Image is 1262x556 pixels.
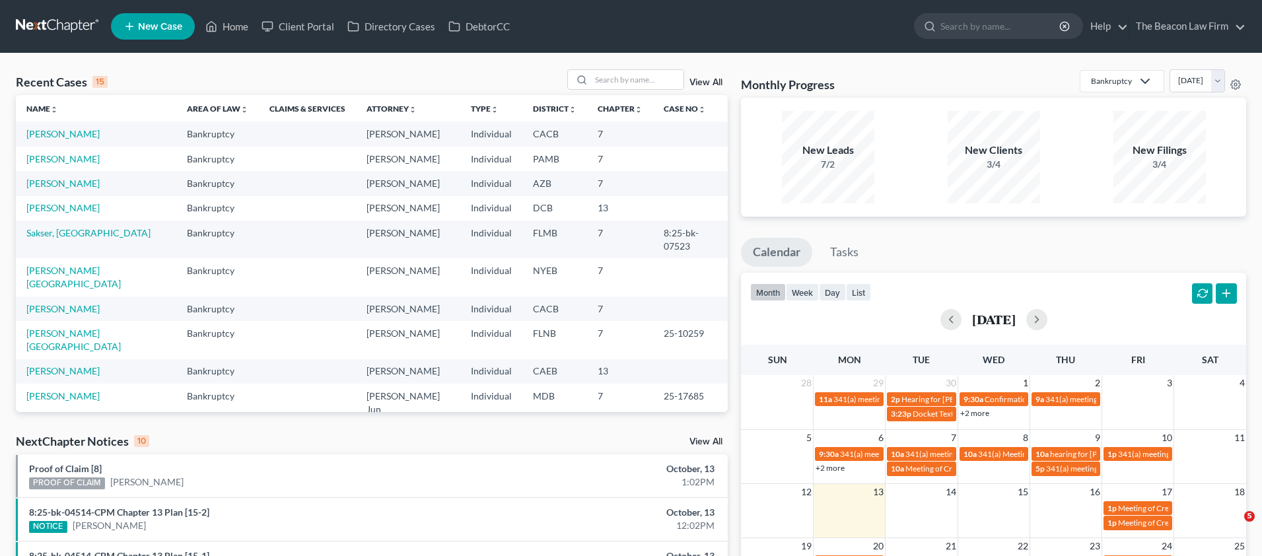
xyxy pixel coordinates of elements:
a: Directory Cases [341,15,442,38]
td: [PERSON_NAME] [356,321,460,359]
span: 16 [1088,484,1102,500]
span: hearing for [PERSON_NAME] [1050,449,1152,459]
span: 10a [891,449,904,459]
a: Area of Lawunfold_more [187,104,248,114]
span: Tue [913,354,930,365]
span: Mon [838,354,861,365]
span: 2p [891,394,900,404]
span: 9 [1094,430,1102,446]
td: Individual [460,384,522,421]
span: 1 [1022,375,1030,391]
td: PAMB [522,147,587,171]
td: NYEB [522,258,587,296]
span: 5 [1244,511,1255,522]
span: Meeting of Creditors for [PERSON_NAME] & [PERSON_NAME] [905,464,1122,473]
a: Help [1084,15,1128,38]
div: 7/2 [782,158,874,171]
td: 25-17685 [653,384,728,421]
a: View All [689,437,722,446]
td: Bankruptcy [176,221,259,258]
td: FLNB [522,321,587,359]
a: [PERSON_NAME] [26,128,100,139]
td: FLMB [522,221,587,258]
span: 21 [944,538,958,554]
span: 13 [872,484,885,500]
span: 2 [1094,375,1102,391]
span: 23 [1088,538,1102,554]
span: 14 [944,484,958,500]
span: 25 [1233,538,1246,554]
a: Districtunfold_more [533,104,577,114]
td: 13 [587,359,653,384]
div: NOTICE [29,521,67,533]
td: [PERSON_NAME] [356,359,460,384]
i: unfold_more [491,106,499,114]
a: Proof of Claim [8] [29,463,102,474]
span: 17 [1160,484,1174,500]
a: Nameunfold_more [26,104,58,114]
a: Tasks [818,238,870,267]
button: list [846,283,871,301]
td: Individual [460,258,522,296]
td: 7 [587,221,653,258]
td: [PERSON_NAME] [356,196,460,221]
button: month [750,283,786,301]
td: 7 [587,171,653,195]
div: NextChapter Notices [16,433,149,449]
td: Individual [460,296,522,321]
span: 30 [944,375,958,391]
td: Bankruptcy [176,122,259,146]
span: 10a [964,449,977,459]
a: Home [199,15,255,38]
h2: [DATE] [972,312,1016,326]
td: Individual [460,171,522,195]
td: 7 [587,321,653,359]
div: New Leads [782,143,874,158]
span: 12 [800,484,813,500]
td: Individual [460,196,522,221]
a: Case Nounfold_more [664,104,706,114]
span: 3 [1166,375,1174,391]
a: Client Portal [255,15,341,38]
td: 7 [587,122,653,146]
span: 8 [1022,430,1030,446]
i: unfold_more [635,106,643,114]
input: Search by name... [940,14,1061,38]
td: CACB [522,122,587,146]
a: +2 more [960,408,989,418]
h3: Monthly Progress [741,77,835,92]
a: +2 more [816,463,845,473]
div: 1:02PM [495,475,715,489]
span: 11 [1233,430,1246,446]
span: 18 [1233,484,1246,500]
span: 24 [1160,538,1174,554]
a: [PERSON_NAME] [26,202,100,213]
a: [PERSON_NAME][GEOGRAPHIC_DATA] [26,328,121,352]
span: 7 [950,430,958,446]
span: 6 [877,430,885,446]
input: Search by name... [591,70,684,89]
td: Bankruptcy [176,296,259,321]
td: AZB [522,171,587,195]
td: CAEB [522,359,587,384]
a: Calendar [741,238,812,267]
span: 20 [872,538,885,554]
a: [PERSON_NAME] [73,519,146,532]
a: [PERSON_NAME] [26,153,100,164]
td: Bankruptcy [176,359,259,384]
td: Individual [460,221,522,258]
span: Wed [983,354,1004,365]
td: 7 [587,384,653,421]
td: 13 [587,196,653,221]
td: 7 [587,258,653,296]
a: Chapterunfold_more [598,104,643,114]
a: [PERSON_NAME] [26,178,100,189]
span: 22 [1016,538,1030,554]
a: Attorneyunfold_more [367,104,417,114]
th: Claims & Services [259,95,356,122]
span: 10 [1160,430,1174,446]
td: Bankruptcy [176,258,259,296]
div: New Clients [948,143,1040,158]
i: unfold_more [240,106,248,114]
span: Sun [768,354,787,365]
